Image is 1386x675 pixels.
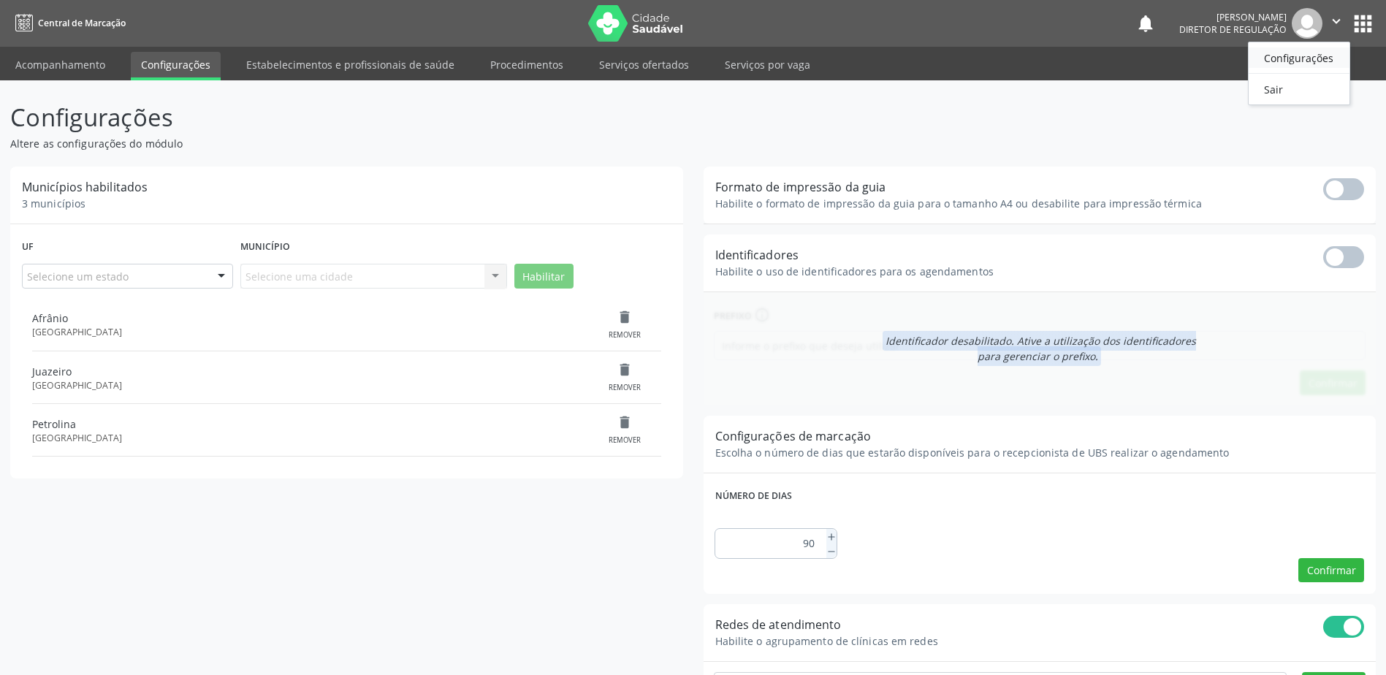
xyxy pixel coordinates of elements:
[715,428,872,444] span: Configurações de marcação
[1322,8,1350,39] button: 
[38,17,126,29] span: Central de Marcação
[715,446,1230,459] span: Escolha o número de dias que estarão disponíveis para o recepcionista de UBS realizar o agendamento
[609,383,641,393] div: Remover
[1292,8,1322,39] img: img
[10,99,966,136] p: Configurações
[1249,79,1349,99] a: Sair
[240,236,290,259] label: Município
[514,264,574,289] button: Habilitar
[32,310,588,326] div: Afrânio
[715,485,1365,508] label: Número de dias
[715,247,799,263] span: Identificadores
[1135,13,1156,34] button: notifications
[1328,13,1344,29] i: 
[1350,11,1376,37] button: apps
[715,197,1202,210] span: Habilite o formato de impressão da guia para o tamanho A4 ou desabilite para impressão térmica
[32,326,588,338] div: [GEOGRAPHIC_DATA]
[10,11,126,35] a: Central de Marcação
[1249,47,1349,68] a: Configurações
[1248,42,1350,105] ul: 
[32,416,588,432] div: Petrolina
[1179,23,1287,36] span: Diretor de regulação
[10,136,966,151] p: Altere as configurações do módulo
[715,617,842,633] span: Redes de atendimento
[131,52,221,80] a: Configurações
[1179,11,1287,23] div: [PERSON_NAME]
[609,435,641,446] div: Remover
[617,414,633,430] i: delete
[32,432,588,444] div: [GEOGRAPHIC_DATA]
[609,330,641,340] div: Remover
[715,179,886,195] span: Formato de impressão da guia
[715,264,994,278] span: Habilite o uso de identificadores para os agendamentos
[22,197,85,210] span: 3 municípios
[715,52,820,77] a: Serviços por vaga
[22,179,148,195] span: Municípios habilitados
[236,52,465,77] a: Estabelecimentos e profissionais de saúde
[715,634,938,648] span: Habilite o agrupamento de clínicas em redes
[27,269,129,284] span: Selecione um estado
[22,236,34,259] label: Uf
[32,379,588,392] div: [GEOGRAPHIC_DATA]
[617,362,633,378] i: delete
[617,309,633,325] i: delete
[1298,558,1364,583] button: Confirmar
[32,364,588,379] div: Juazeiro
[5,52,115,77] a: Acompanhamento
[886,334,1196,363] span: Identificador desabilitado. Ative a utilização dos identificadores para gerenciar o prefixo.
[480,52,574,77] a: Procedimentos
[589,52,699,77] a: Serviços ofertados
